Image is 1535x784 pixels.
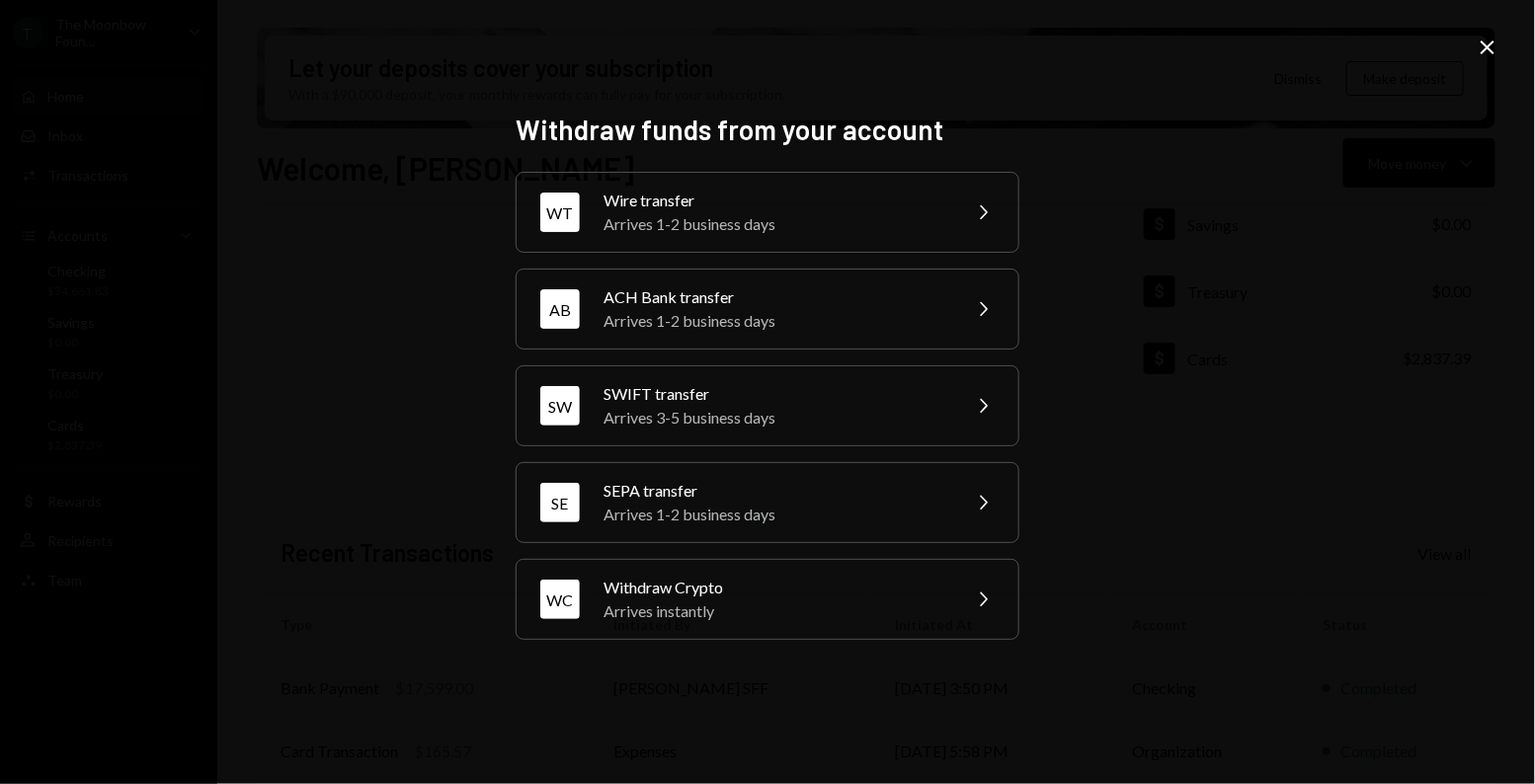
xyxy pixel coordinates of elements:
div: Wire transfer [604,189,947,212]
div: WT [540,193,580,232]
button: SESEPA transferArrives 1-2 business days [516,462,1019,543]
button: SWSWIFT transferArrives 3-5 business days [516,365,1019,446]
div: WC [540,580,580,619]
div: Arrives 3-5 business days [604,406,947,430]
button: ABACH Bank transferArrives 1-2 business days [516,269,1019,350]
div: Arrives instantly [604,599,947,623]
div: ACH Bank transfer [604,285,947,309]
div: SE [540,483,580,522]
div: Arrives 1-2 business days [604,503,947,526]
button: WCWithdraw CryptoArrives instantly [516,559,1019,640]
button: WTWire transferArrives 1-2 business days [516,172,1019,253]
div: SEPA transfer [604,479,947,503]
div: SW [540,386,580,426]
h2: Withdraw funds from your account [516,111,1019,149]
div: AB [540,289,580,329]
div: SWIFT transfer [604,382,947,406]
div: Arrives 1-2 business days [604,212,947,236]
div: Arrives 1-2 business days [604,309,947,333]
div: Withdraw Crypto [604,576,947,599]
